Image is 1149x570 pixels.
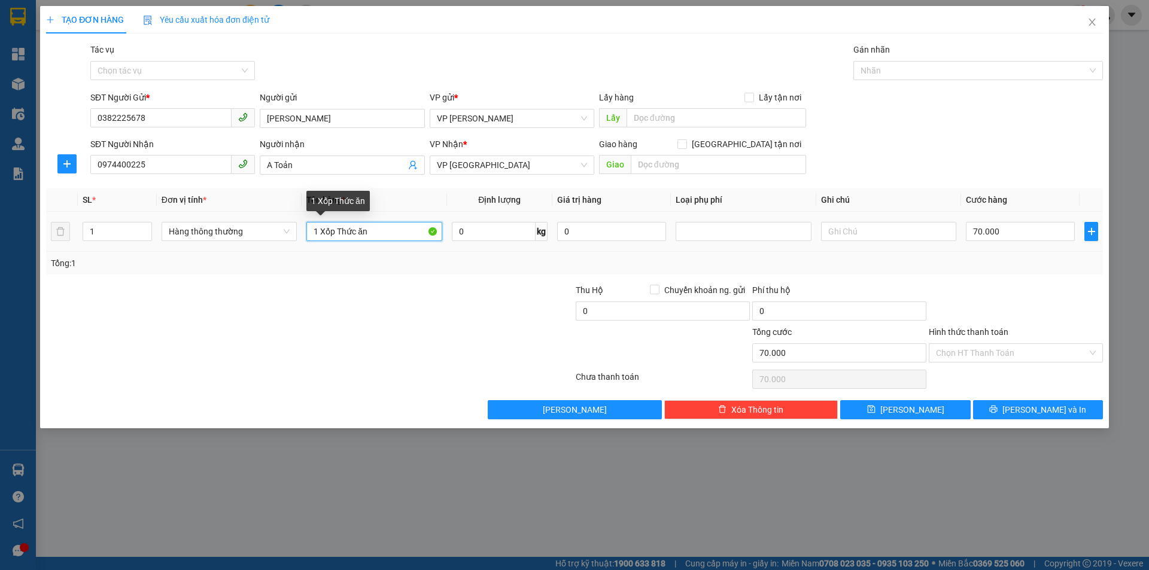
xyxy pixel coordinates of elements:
div: VP gửi [430,91,594,104]
span: delete [718,405,727,414]
span: Thu Hộ [576,285,603,295]
label: Hình thức thanh toán [929,327,1008,337]
span: [PERSON_NAME] [543,403,607,416]
th: Ghi chú [816,188,961,212]
span: VP Hà Đông [437,156,587,174]
label: Tác vụ [90,45,114,54]
th: Loại phụ phí [671,188,816,212]
span: plus [1085,227,1097,236]
span: Giao hàng [599,139,637,149]
input: 0 [557,222,666,241]
div: SĐT Người Gửi [90,91,255,104]
div: SĐT Người Nhận [90,138,255,151]
span: Chuyển khoản ng. gửi [659,284,750,297]
span: VP Nhận [430,139,463,149]
div: Người gửi [260,91,424,104]
span: [GEOGRAPHIC_DATA] tận nơi [687,138,806,151]
span: [PERSON_NAME] và In [1002,403,1086,416]
span: Lấy hàng [599,93,634,102]
span: Lấy [599,108,627,127]
span: SL [83,195,92,205]
label: Gán nhãn [853,45,890,54]
div: Tổng: 1 [51,257,443,270]
input: Ghi Chú [821,222,956,241]
span: Tổng cước [752,327,792,337]
span: Giá trị hàng [557,195,601,205]
span: save [867,405,876,414]
div: 1 Xốp Thức ăn [306,191,370,211]
span: close [1087,17,1097,27]
span: Yêu cầu xuất hóa đơn điện tử [143,15,269,25]
span: TẠO ĐƠN HÀNG [46,15,124,25]
span: Định lượng [478,195,521,205]
button: delete [51,222,70,241]
span: [PERSON_NAME] [880,403,944,416]
span: phone [238,112,248,122]
input: VD: Bàn, Ghế [306,222,442,241]
div: Người nhận [260,138,424,151]
input: Dọc đường [627,108,806,127]
span: plus [58,159,76,169]
button: save[PERSON_NAME] [840,400,970,419]
button: Close [1075,6,1109,39]
button: plus [57,154,77,173]
div: Phí thu hộ [752,284,926,301]
span: phone [238,159,248,169]
span: Cước hàng [966,195,1007,205]
span: printer [989,405,998,414]
span: kg [536,222,548,241]
input: Dọc đường [631,155,806,174]
button: deleteXóa Thông tin [664,400,838,419]
span: Đơn vị tính [162,195,206,205]
span: Xóa Thông tin [731,403,783,416]
span: user-add [408,160,418,170]
button: plus [1084,222,1098,241]
span: plus [46,16,54,24]
button: [PERSON_NAME] [488,400,662,419]
span: Lấy tận nơi [754,91,806,104]
div: Chưa thanh toán [574,370,751,391]
span: VP Cương Gián [437,109,587,127]
span: Giao [599,155,631,174]
img: icon [143,16,153,25]
button: printer[PERSON_NAME] và In [973,400,1103,419]
span: Hàng thông thường [169,222,290,240]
